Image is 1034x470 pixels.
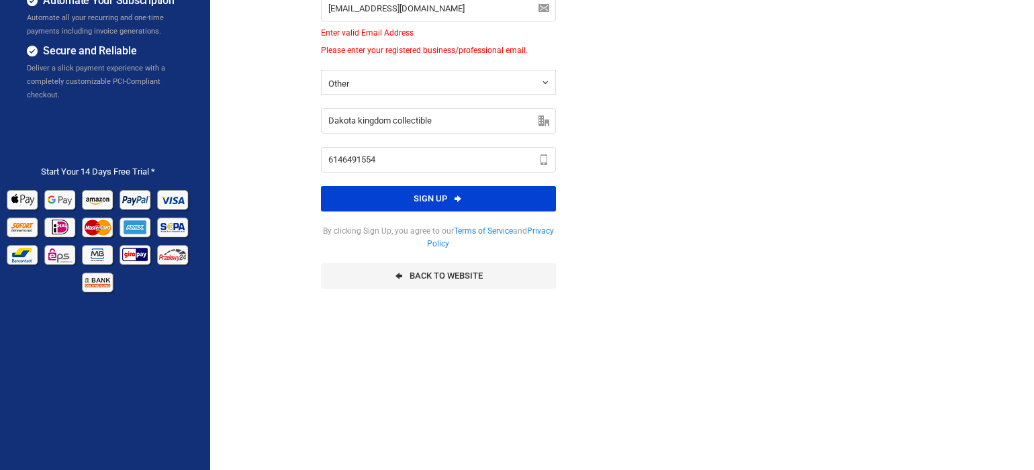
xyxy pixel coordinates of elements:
[156,240,191,268] img: p24 Pay
[43,213,79,240] img: Ideal Pay
[321,27,556,39] span: Enter valid Email Address
[81,268,116,295] img: banktransfer
[27,43,190,60] h4: Secure and Reliable
[321,225,556,250] span: By clicking Sign Up, you agree to our and
[5,240,41,268] img: Bancontact Pay
[321,108,556,134] input: Other *
[321,147,556,173] input: Phone *
[321,186,556,211] button: Sign up
[156,185,191,213] img: Visa
[118,213,154,240] img: american_express Pay
[156,213,191,240] img: sepa Pay
[454,226,513,236] a: Terms of Service
[427,226,554,248] a: Privacy Policy
[118,240,154,268] img: giropay
[81,240,116,268] img: mb Pay
[118,185,154,213] img: Paypal
[328,79,349,89] span: Other
[43,185,79,213] img: Google Pay
[43,240,79,268] img: EPS Pay
[81,185,116,213] img: Amazon
[5,185,41,213] img: Apple Pay
[27,64,165,99] span: Deliver a slick payment experience with a completely customizable PCI-Compliant checkout.
[321,70,556,95] button: Other
[81,213,116,240] img: Mastercard Pay
[321,44,556,56] span: Please enter your registered business/professional email.
[27,13,164,36] span: Automate all your recurring and one-time payments including invoice generations.
[321,263,556,289] a: Back To Website
[5,213,41,240] img: Sofort Pay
